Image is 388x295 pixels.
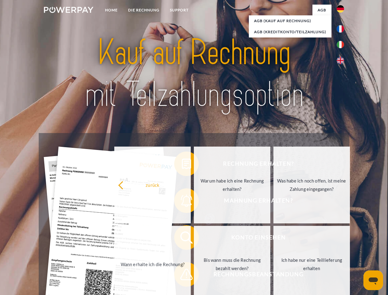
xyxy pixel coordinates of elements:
[100,5,123,16] a: Home
[44,7,93,13] img: logo-powerpay-white.svg
[249,26,331,37] a: AGB (Kreditkonto/Teilzahlung)
[198,177,267,193] div: Warum habe ich eine Rechnung erhalten?
[337,25,344,33] img: fr
[337,57,344,64] img: en
[249,15,331,26] a: AGB (Kauf auf Rechnung)
[277,177,346,193] div: Was habe ich noch offen, ist meine Zahlung eingegangen?
[118,181,187,189] div: zurück
[277,256,346,273] div: Ich habe nur eine Teillieferung erhalten
[165,5,194,16] a: SUPPORT
[273,147,350,223] a: Was habe ich noch offen, ist meine Zahlung eingegangen?
[312,5,331,16] a: agb
[118,260,187,268] div: Wann erhalte ich die Rechnung?
[337,41,344,48] img: it
[59,29,329,118] img: title-powerpay_de.svg
[198,256,267,273] div: Bis wann muss die Rechnung bezahlt werden?
[337,5,344,13] img: de
[363,270,383,290] iframe: Schaltfläche zum Öffnen des Messaging-Fensters
[123,5,165,16] a: DIE RECHNUNG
